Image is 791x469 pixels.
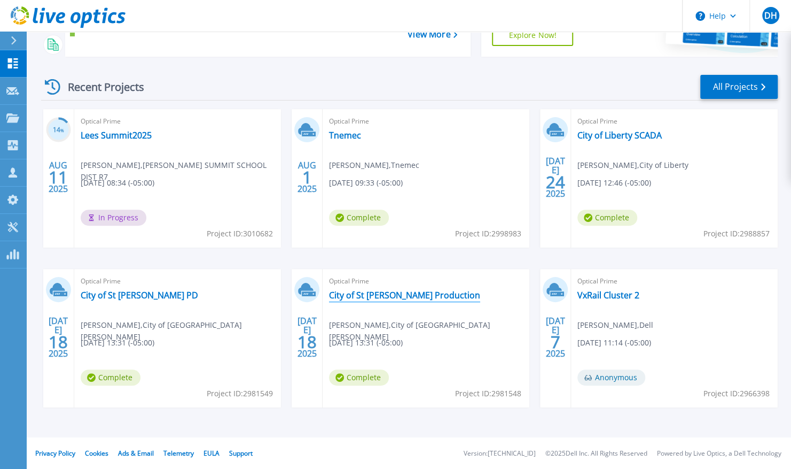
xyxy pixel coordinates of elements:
[329,319,529,343] span: [PERSON_NAME] , City of [GEOGRAPHIC_DATA][PERSON_NAME]
[545,450,647,457] li: © 2025 Dell Inc. All Rights Reserved
[118,449,154,458] a: Ads & Email
[203,449,220,458] a: EULA
[329,159,419,171] span: [PERSON_NAME] , Tnemec
[81,319,281,343] span: [PERSON_NAME] , City of [GEOGRAPHIC_DATA][PERSON_NAME]
[764,11,777,20] span: DH
[81,337,154,349] span: [DATE] 13:31 (-05:00)
[296,158,317,197] div: AUG 2025
[464,450,536,457] li: Version: [TECHNICAL_ID]
[49,173,68,182] span: 11
[550,337,560,347] span: 7
[577,370,645,386] span: Anonymous
[207,228,273,240] span: Project ID: 3010682
[577,159,688,171] span: [PERSON_NAME] , City of Liberty
[229,449,253,458] a: Support
[577,290,639,301] a: VxRail Cluster 2
[49,337,68,347] span: 18
[81,177,154,189] span: [DATE] 08:34 (-05:00)
[329,275,523,287] span: Optical Prime
[41,74,159,100] div: Recent Projects
[545,318,565,357] div: [DATE] 2025
[35,449,75,458] a: Privacy Policy
[577,319,653,331] span: [PERSON_NAME] , Dell
[408,29,457,40] a: View More
[703,228,770,240] span: Project ID: 2988857
[302,173,311,182] span: 1
[46,124,71,136] h3: 14
[329,210,389,226] span: Complete
[703,388,770,399] span: Project ID: 2966398
[163,449,194,458] a: Telemetry
[657,450,781,457] li: Powered by Live Optics, a Dell Technology
[492,25,573,46] a: Explore Now!
[81,275,275,287] span: Optical Prime
[577,337,651,349] span: [DATE] 11:14 (-05:00)
[85,449,108,458] a: Cookies
[329,337,403,349] span: [DATE] 13:31 (-05:00)
[455,388,521,399] span: Project ID: 2981548
[329,116,523,127] span: Optical Prime
[577,130,662,141] a: City of Liberty SCADA
[81,159,281,183] span: [PERSON_NAME] , [PERSON_NAME] SUMMIT SCHOOL DIST R7
[329,290,480,301] a: City of St [PERSON_NAME] Production
[577,116,771,127] span: Optical Prime
[296,318,317,357] div: [DATE] 2025
[329,130,361,141] a: Tnemec
[81,130,152,141] a: Lees Summit2025
[81,210,146,226] span: In Progress
[48,158,68,197] div: AUG 2025
[577,275,771,287] span: Optical Prime
[329,177,403,189] span: [DATE] 09:33 (-05:00)
[545,158,565,197] div: [DATE] 2025
[207,388,273,399] span: Project ID: 2981549
[60,127,64,133] span: %
[81,290,198,301] a: City of St [PERSON_NAME] PD
[297,337,316,347] span: 18
[700,75,778,99] a: All Projects
[545,178,565,187] span: 24
[455,228,521,240] span: Project ID: 2998983
[577,177,651,189] span: [DATE] 12:46 (-05:00)
[329,370,389,386] span: Complete
[81,116,275,127] span: Optical Prime
[81,370,140,386] span: Complete
[577,210,637,226] span: Complete
[48,318,68,357] div: [DATE] 2025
